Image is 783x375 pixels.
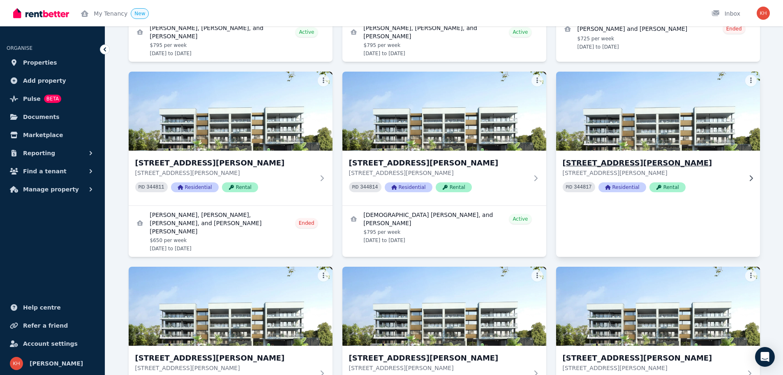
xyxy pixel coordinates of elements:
h3: [STREET_ADDRESS][PERSON_NAME] [135,157,314,169]
img: Karen Hickey [10,357,23,370]
span: Help centre [23,303,61,312]
a: Help centre [7,299,98,316]
span: Properties [23,58,57,68]
img: 10/26 Arthur Street, Coffs Harbour [129,72,333,151]
p: [STREET_ADDRESS][PERSON_NAME] [349,364,528,372]
h3: [STREET_ADDRESS][PERSON_NAME] [563,157,742,169]
span: Refer a friend [23,321,68,331]
a: View details for Steven Kilner and Darian Galloway [556,19,760,55]
a: Refer a friend [7,317,98,334]
div: Inbox [711,9,740,18]
img: 12/26 Arthur Street, Coffs Harbour [551,70,765,153]
code: 344814 [360,184,378,190]
span: New [134,11,145,16]
div: Open Intercom Messenger [755,347,775,367]
span: Add property [23,76,66,86]
h3: [STREET_ADDRESS][PERSON_NAME] [135,352,314,364]
h3: [STREET_ADDRESS][PERSON_NAME] [563,352,742,364]
button: More options [318,75,329,86]
button: More options [531,270,543,282]
img: 15/26 Arthur Street, Coffs Harbour [556,267,760,346]
span: Rental [436,182,472,192]
a: 10/26 Arthur Street, Coffs Harbour[STREET_ADDRESS][PERSON_NAME][STREET_ADDRESS][PERSON_NAME]PID 3... [129,72,333,205]
a: Properties [7,54,98,71]
a: View details for Yuri Gagarin, Don Almonte, and Rolly Cuarto [129,19,333,62]
span: Manage property [23,184,79,194]
p: [STREET_ADDRESS][PERSON_NAME] [135,364,314,372]
img: 13/26 Arthur Street, Coffs Harbour [129,267,333,346]
a: PulseBETA [7,91,98,107]
span: Find a tenant [23,166,67,176]
button: More options [745,270,757,282]
span: Pulse [23,94,41,104]
small: PID [139,185,145,189]
img: RentBetter [13,7,69,19]
button: More options [531,75,543,86]
a: View details for Mafi Giolagon-Pascual, Diane Arevalo, and Ronadette Pineda [342,19,546,62]
p: [STREET_ADDRESS][PERSON_NAME] [563,169,742,177]
span: Residential [385,182,432,192]
span: Account settings [23,339,78,349]
a: View details for Bible Dailo, Daryl Glimada, and Jomike De Juan [342,206,546,249]
small: PID [566,185,573,189]
span: ORGANISE [7,45,32,51]
button: Find a tenant [7,163,98,179]
p: [STREET_ADDRESS][PERSON_NAME] [563,364,742,372]
a: 12/26 Arthur Street, Coffs Harbour[STREET_ADDRESS][PERSON_NAME][STREET_ADDRESS][PERSON_NAME]PID 3... [556,72,760,205]
span: Rental [649,182,686,192]
img: Karen Hickey [757,7,770,20]
img: 14/26 Arthur Street, Coffs Harbour [342,267,546,346]
code: 344811 [146,184,164,190]
a: View details for Jenile Joshua Yabut, Robert Jerald Hutley, Justin Conrad Llenas, and Paul Samson... [129,206,333,257]
a: Marketplace [7,127,98,143]
button: Reporting [7,145,98,161]
p: [STREET_ADDRESS][PERSON_NAME] [135,169,314,177]
button: More options [745,75,757,86]
span: Rental [222,182,258,192]
code: 344817 [574,184,591,190]
button: Manage property [7,181,98,198]
span: Marketplace [23,130,63,140]
a: Documents [7,109,98,125]
p: [STREET_ADDRESS][PERSON_NAME] [349,169,528,177]
span: Residential [598,182,646,192]
span: BETA [44,95,61,103]
h3: [STREET_ADDRESS][PERSON_NAME] [349,352,528,364]
span: [PERSON_NAME] [30,359,83,368]
a: Add property [7,72,98,89]
span: Residential [171,182,219,192]
a: 11/26 Arthur Street, Coffs Harbour[STREET_ADDRESS][PERSON_NAME][STREET_ADDRESS][PERSON_NAME]PID 3... [342,72,546,205]
span: Reporting [23,148,55,158]
small: PID [352,185,359,189]
a: Account settings [7,335,98,352]
h3: [STREET_ADDRESS][PERSON_NAME] [349,157,528,169]
img: 11/26 Arthur Street, Coffs Harbour [342,72,546,151]
span: Documents [23,112,60,122]
button: More options [318,270,329,282]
